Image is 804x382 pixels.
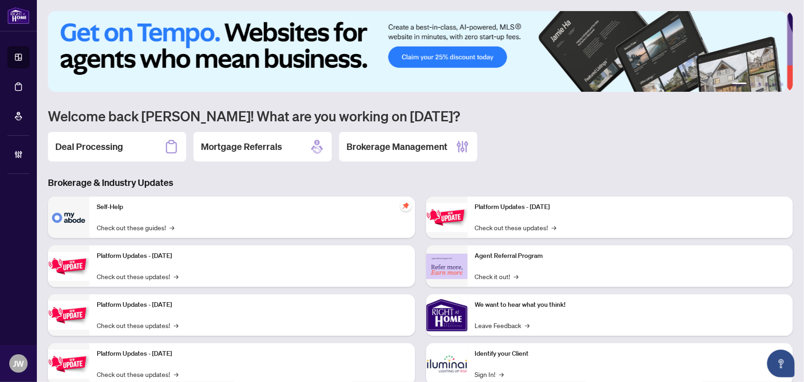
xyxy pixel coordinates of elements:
[48,107,793,125] h1: Welcome back [PERSON_NAME]! What are you working on [DATE]?
[426,203,468,232] img: Platform Updates - June 23, 2025
[48,197,89,238] img: Self-Help
[426,294,468,336] img: We want to hear what you think!
[48,252,89,281] img: Platform Updates - September 16, 2025
[346,140,447,153] h2: Brokerage Management
[525,320,530,330] span: →
[400,200,411,211] span: pushpin
[475,271,519,281] a: Check it out!→
[97,300,408,310] p: Platform Updates - [DATE]
[48,301,89,330] img: Platform Updates - July 21, 2025
[751,83,754,86] button: 2
[475,300,786,310] p: We want to hear what you think!
[426,254,468,279] img: Agent Referral Program
[170,222,174,233] span: →
[552,222,557,233] span: →
[499,369,504,379] span: →
[767,350,795,377] button: Open asap
[174,320,178,330] span: →
[732,83,747,86] button: 1
[97,251,408,261] p: Platform Updates - [DATE]
[773,83,776,86] button: 5
[475,222,557,233] a: Check out these updates!→
[48,176,793,189] h3: Brokerage & Industry Updates
[475,369,504,379] a: Sign In!→
[13,357,24,370] span: JW
[174,271,178,281] span: →
[475,320,530,330] a: Leave Feedback→
[97,369,178,379] a: Check out these updates!→
[201,140,282,153] h2: Mortgage Referrals
[475,251,786,261] p: Agent Referral Program
[758,83,762,86] button: 3
[7,7,29,24] img: logo
[765,83,769,86] button: 4
[97,222,174,233] a: Check out these guides!→
[97,349,408,359] p: Platform Updates - [DATE]
[174,369,178,379] span: →
[97,320,178,330] a: Check out these updates!→
[48,11,787,92] img: Slide 0
[48,350,89,379] img: Platform Updates - July 8, 2025
[780,83,784,86] button: 6
[97,271,178,281] a: Check out these updates!→
[514,271,519,281] span: →
[475,349,786,359] p: Identify your Client
[475,202,786,212] p: Platform Updates - [DATE]
[55,140,123,153] h2: Deal Processing
[97,202,408,212] p: Self-Help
